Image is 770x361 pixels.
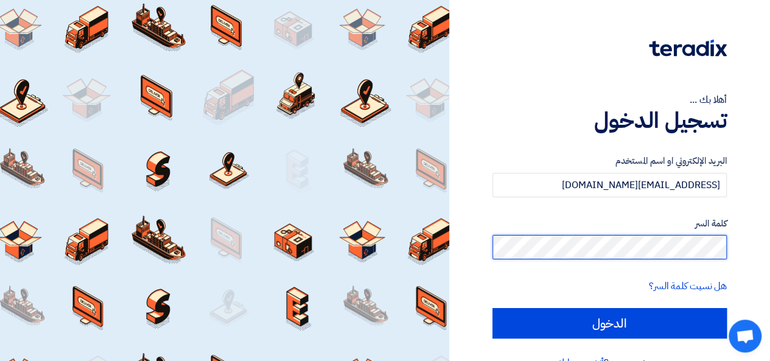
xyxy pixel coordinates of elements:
label: البريد الإلكتروني او اسم المستخدم [492,154,727,168]
h1: تسجيل الدخول [492,107,727,134]
input: أدخل بريد العمل الإلكتروني او اسم المستخدم الخاص بك ... [492,173,727,197]
a: هل نسيت كلمة السر؟ [649,279,727,293]
input: الدخول [492,308,727,338]
a: Open chat [729,320,761,352]
img: Teradix logo [649,40,727,57]
label: كلمة السر [492,217,727,231]
div: أهلا بك ... [492,93,727,107]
